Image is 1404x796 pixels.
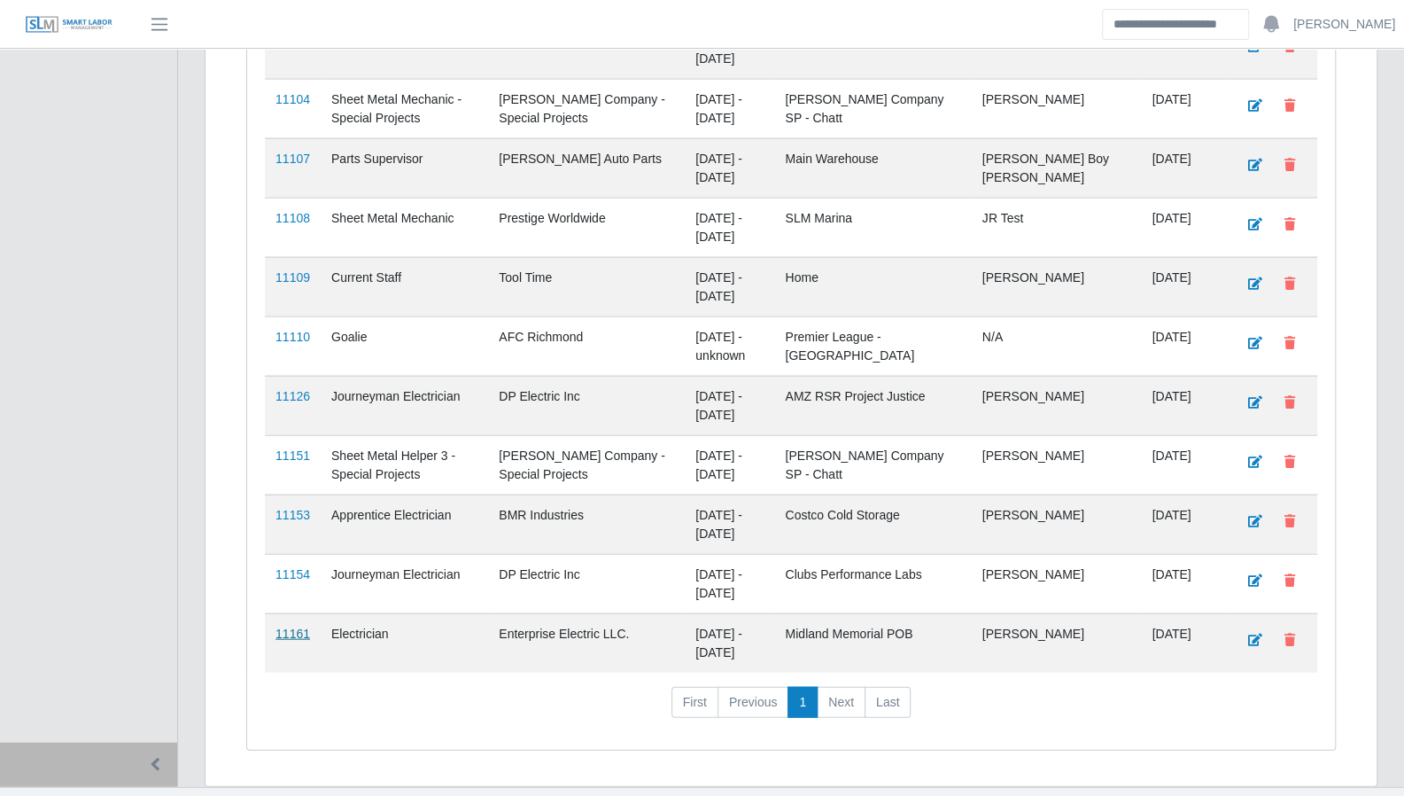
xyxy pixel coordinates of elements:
a: 11126 [275,389,310,403]
td: [DATE] [1141,198,1226,257]
td: [PERSON_NAME] [972,376,1142,435]
td: AFC Richmond [488,316,685,376]
td: Current Staff [321,257,488,316]
td: DP Electric Inc [488,376,685,435]
td: Steadfast Testing, LLC [488,20,685,79]
td: [PERSON_NAME] [972,554,1142,613]
td: Journeyman Electrician [321,376,488,435]
td: [DATE] - [DATE] [685,257,774,316]
td: [DATE] [1141,554,1226,613]
td: [DATE] [1141,495,1226,554]
td: SLM Marina [774,198,971,257]
td: [PERSON_NAME] [972,495,1142,554]
td: [DATE] - [DATE] [685,376,774,435]
td: AMZ RSR Project Justice [774,376,971,435]
td: Sheet Metal Mechanic - Special Projects [321,79,488,138]
td: [PERSON_NAME] [972,257,1142,316]
a: [PERSON_NAME] [1293,15,1395,34]
a: 11161 [275,627,310,641]
td: [DATE] - [DATE] [685,79,774,138]
td: [DATE] - [DATE] [685,554,774,613]
td: [PERSON_NAME] [972,20,1142,79]
td: [DATE] - [DATE] [685,198,774,257]
td: [DATE] [1141,138,1226,198]
td: [DATE] [1141,257,1226,316]
td: [DATE] [1141,79,1226,138]
td: [DATE] - [DATE] [685,495,774,554]
td: [DATE] [1141,435,1226,495]
td: Costco Cold Storage [774,495,971,554]
td: [DATE] - unknown [685,316,774,376]
nav: pagination [265,687,1317,733]
td: [DATE] [1141,20,1226,79]
td: [PERSON_NAME] Company SP - Chatt [774,435,971,495]
td: [PERSON_NAME] [972,435,1142,495]
td: Home [774,257,971,316]
td: [DATE] - [DATE] [685,20,774,79]
td: [DATE] [1141,376,1226,435]
td: Sheet Metal Helper 3 - Special Projects [321,435,488,495]
a: 1 [787,687,818,719]
td: Premier League - [GEOGRAPHIC_DATA] [774,316,971,376]
td: [PERSON_NAME] [972,79,1142,138]
td: N/A [972,316,1142,376]
td: [DATE] - [DATE] [685,435,774,495]
td: Electrician [321,613,488,673]
td: Apprentice Electrician [321,495,488,554]
a: 11109 [275,270,310,285]
td: [PERSON_NAME] Company SP - Chatt [774,79,971,138]
td: [PERSON_NAME] Boy [PERSON_NAME] [972,138,1142,198]
td: [DATE] - [DATE] [685,138,774,198]
td: JR Test [972,198,1142,257]
td: Sheet Metal Mechanic [321,198,488,257]
a: 11153 [275,508,310,522]
td: Parts Supervisor [321,138,488,198]
td: Enterprise Electric LLC. [488,613,685,673]
td: Midland Memorial POB [774,613,971,673]
img: SLM Logo [25,15,113,35]
a: 11107 [275,152,310,166]
td: Tool Time [488,257,685,316]
a: 11151 [275,449,310,463]
td: [DATE] - [DATE] [685,613,774,673]
td: [DATE] [1141,613,1226,673]
td: BMR Industries [488,495,685,554]
td: DP Electric Inc [488,554,685,613]
td: Journeyman Electrician [321,554,488,613]
a: 11110 [275,330,310,344]
td: Main Warehouse [774,138,971,198]
td: [PERSON_NAME] Company - Special Projects [488,79,685,138]
input: Search [1102,9,1249,40]
a: 11104 [275,92,310,106]
a: 11154 [275,567,310,581]
td: Clubs Performance Labs [774,554,971,613]
td: [DATE] [1141,316,1226,376]
td: Prestige Worldwide [488,198,685,257]
td: [PERSON_NAME] Company - Special Projects [488,435,685,495]
td: [PERSON_NAME] [972,613,1142,673]
td: Fido Coffee [774,20,971,79]
a: 11108 [275,211,310,225]
td: Line Cooks [321,20,488,79]
td: Goalie [321,316,488,376]
td: [PERSON_NAME] Auto Parts [488,138,685,198]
